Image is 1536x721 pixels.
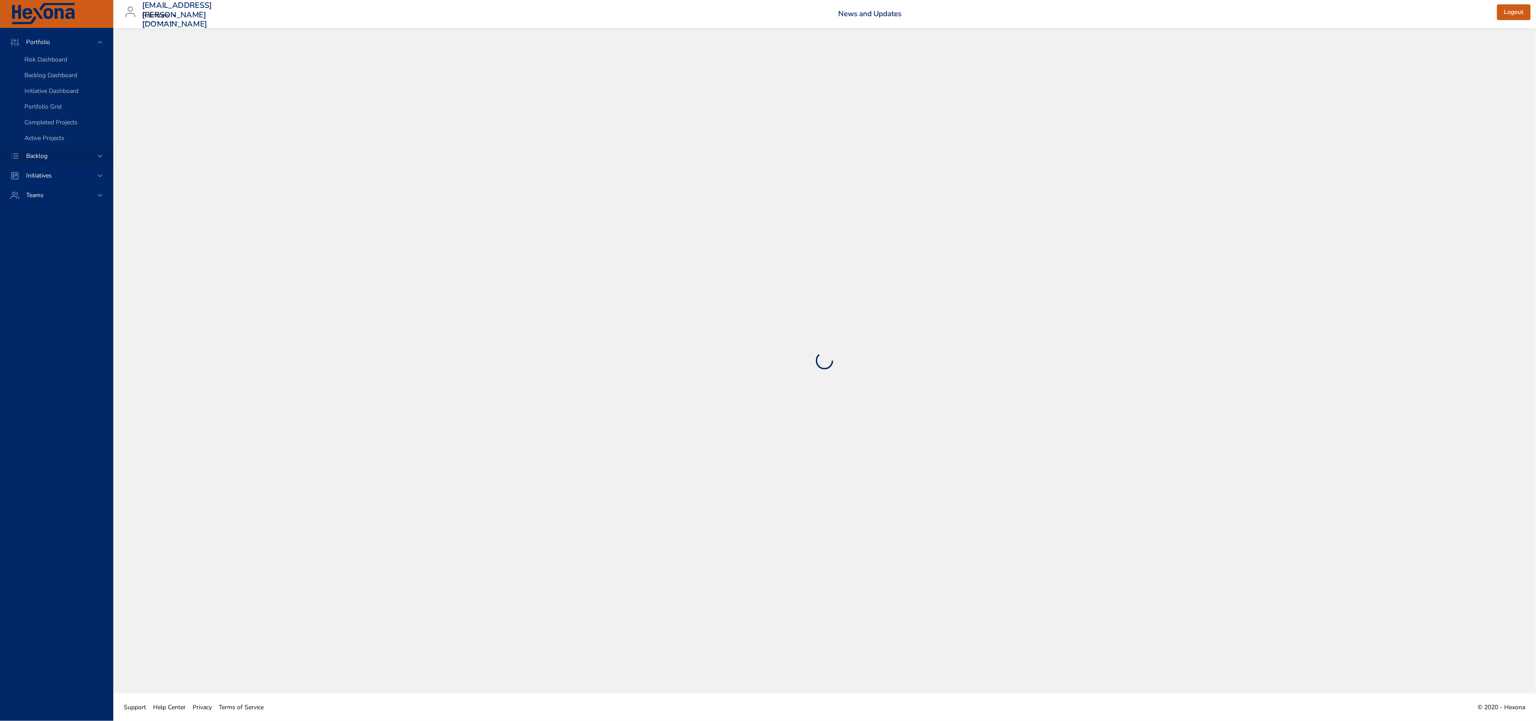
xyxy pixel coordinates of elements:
a: Support [120,697,150,717]
a: Help Center [150,697,189,717]
span: Terms of Service [219,703,264,711]
span: Initiatives [19,171,59,180]
div: Raintree [142,9,180,23]
button: Logout [1497,4,1531,21]
span: Portfolio Grid [24,103,61,111]
span: Backlog [19,152,54,160]
span: Risk Dashboard [24,55,67,64]
span: Logout [1504,7,1524,18]
a: News and Updates [839,9,902,19]
span: Backlog Dashboard [24,71,77,79]
span: Privacy [193,703,212,711]
span: Help Center [153,703,186,711]
span: Support [124,703,146,711]
span: Teams [19,191,51,199]
span: Portfolio [19,38,57,46]
a: Privacy [189,697,215,717]
span: Initiative Dashboard [24,87,78,95]
span: Active Projects [24,134,65,142]
h3: [EMAIL_ADDRESS][PERSON_NAME][DOMAIN_NAME] [142,1,212,29]
span: © 2020 - Hexona [1478,703,1526,711]
a: Terms of Service [215,697,267,717]
img: Hexona [10,3,76,25]
span: Completed Projects [24,118,78,126]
